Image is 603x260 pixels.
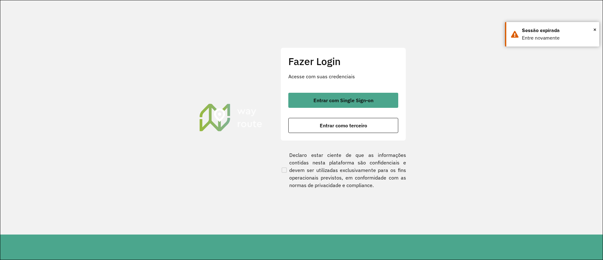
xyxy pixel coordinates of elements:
span: Entrar como terceiro [320,123,367,128]
div: Entre novamente [522,34,595,42]
button: Close [593,25,596,34]
label: Declaro estar ciente de que as informações contidas nesta plataforma são confidenciais e devem se... [280,151,406,189]
h2: Fazer Login [288,55,398,67]
button: button [288,118,398,133]
p: Acesse com suas credenciais [288,73,398,80]
div: Sessão expirada [522,27,595,34]
span: × [593,25,596,34]
button: button [288,93,398,108]
span: Entrar com Single Sign-on [313,98,373,103]
img: Roteirizador AmbevTech [198,103,263,132]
